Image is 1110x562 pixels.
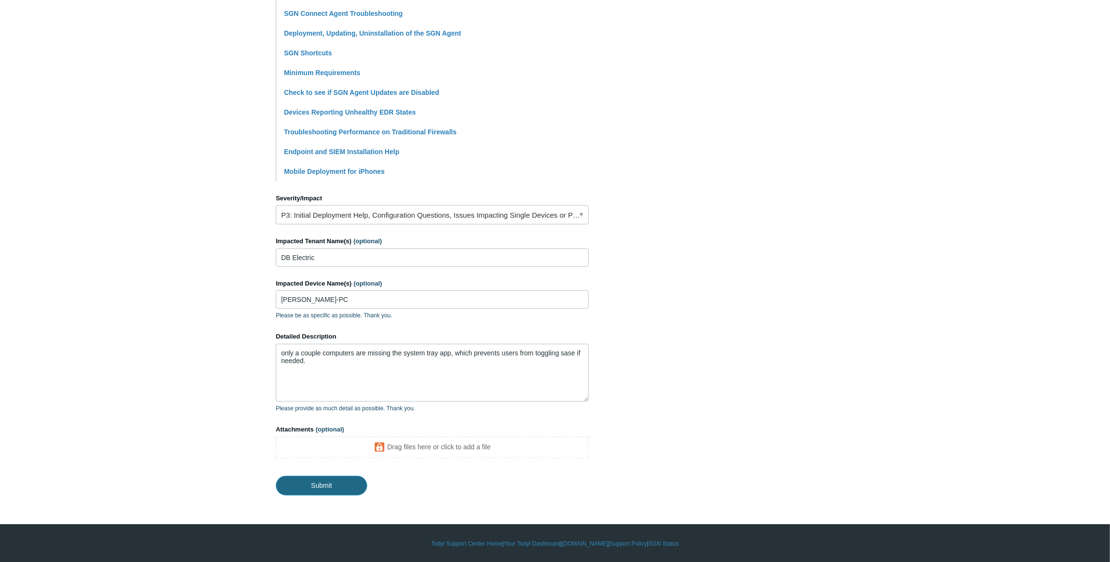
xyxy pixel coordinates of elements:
[316,426,344,433] span: (optional)
[354,280,382,287] span: (optional)
[284,168,385,175] a: Mobile Deployment for iPhones
[431,539,503,548] a: Todyl Support Center Home
[284,10,403,17] a: SGN Connect Agent Troubleshooting
[504,539,560,548] a: Your Todyl Dashboard
[276,194,589,203] label: Severity/Impact
[284,108,416,116] a: Devices Reporting Unhealthy EDR States
[276,311,589,320] p: Please be as specific as possible. Thank you.
[353,237,382,245] span: (optional)
[562,539,608,548] a: [DOMAIN_NAME]
[276,236,589,246] label: Impacted Tenant Name(s)
[610,539,647,548] a: Support Policy
[284,128,457,136] a: Troubleshooting Performance on Traditional Firewalls
[276,425,589,434] label: Attachments
[276,476,367,495] input: Submit
[276,539,834,548] div: | | | |
[648,539,679,548] a: SGN Status
[276,205,589,224] a: P3: Initial Deployment Help, Configuration Questions, Issues Impacting Single Devices or Past Out...
[276,279,589,288] label: Impacted Device Name(s)
[284,49,332,57] a: SGN Shortcuts
[276,404,589,413] p: Please provide as much detail as possible. Thank you.
[284,89,439,96] a: Check to see if SGN Agent Updates are Disabled
[284,148,400,156] a: Endpoint and SIEM Installation Help
[284,69,361,77] a: Minimum Requirements
[284,29,461,37] a: Deployment, Updating, Uninstallation of the SGN Agent
[276,332,589,341] label: Detailed Description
